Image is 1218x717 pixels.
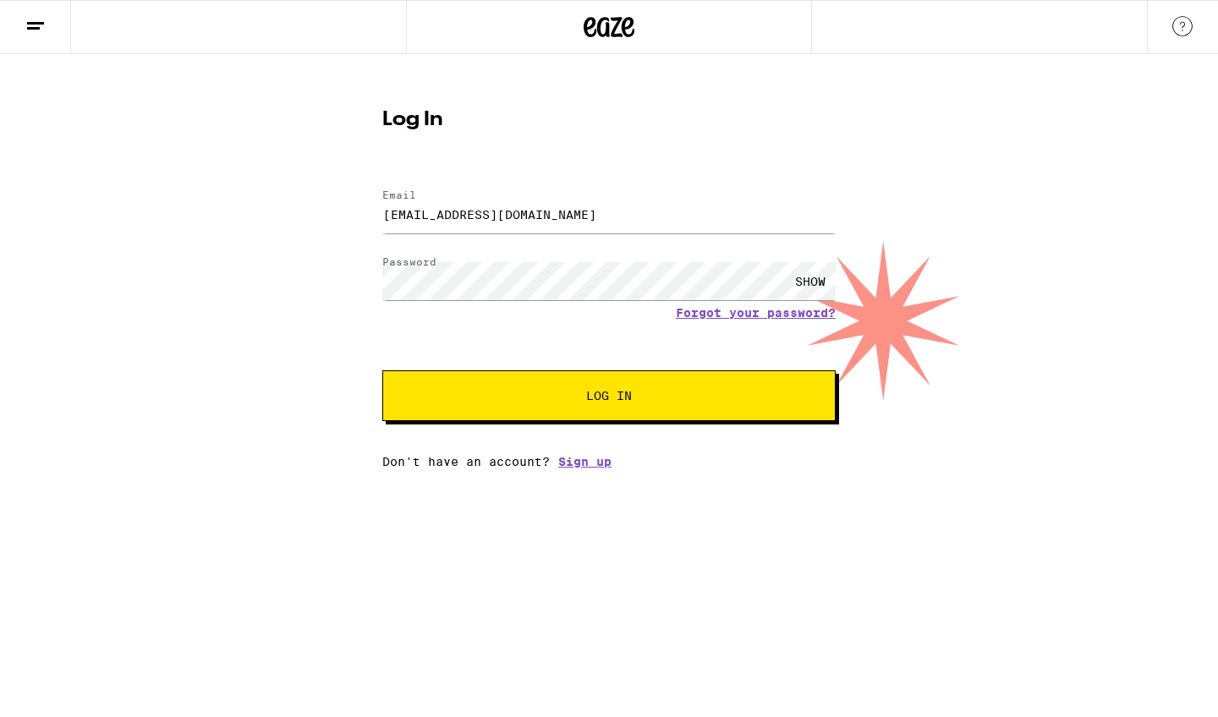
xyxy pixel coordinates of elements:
[558,455,612,468] a: Sign up
[785,262,836,300] div: SHOW
[382,195,836,233] input: Email
[676,306,836,320] a: Forgot your password?
[586,390,632,402] span: Log In
[382,189,416,200] label: Email
[382,455,836,468] div: Don't have an account?
[382,370,836,421] button: Log In
[382,256,436,267] label: Password
[1109,666,1201,709] iframe: Opens a widget where you can find more information
[382,110,836,130] h1: Log In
